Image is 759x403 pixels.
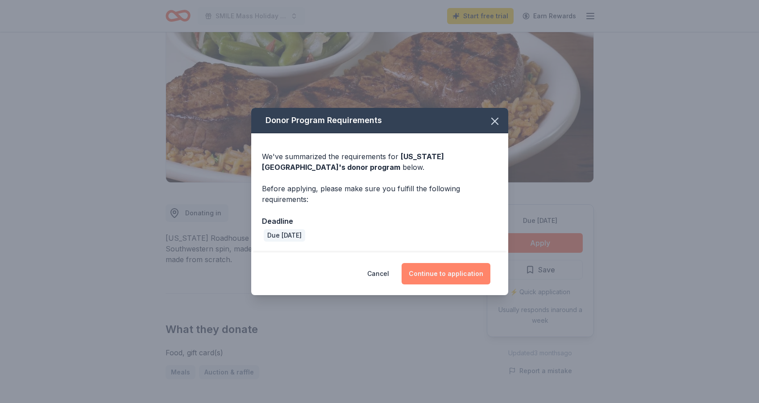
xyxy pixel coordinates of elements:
div: Deadline [262,215,498,227]
div: Donor Program Requirements [251,108,508,133]
div: Due [DATE] [264,229,305,242]
div: We've summarized the requirements for below. [262,151,498,173]
div: Before applying, please make sure you fulfill the following requirements: [262,183,498,205]
button: Continue to application [402,263,490,284]
button: Cancel [367,263,389,284]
